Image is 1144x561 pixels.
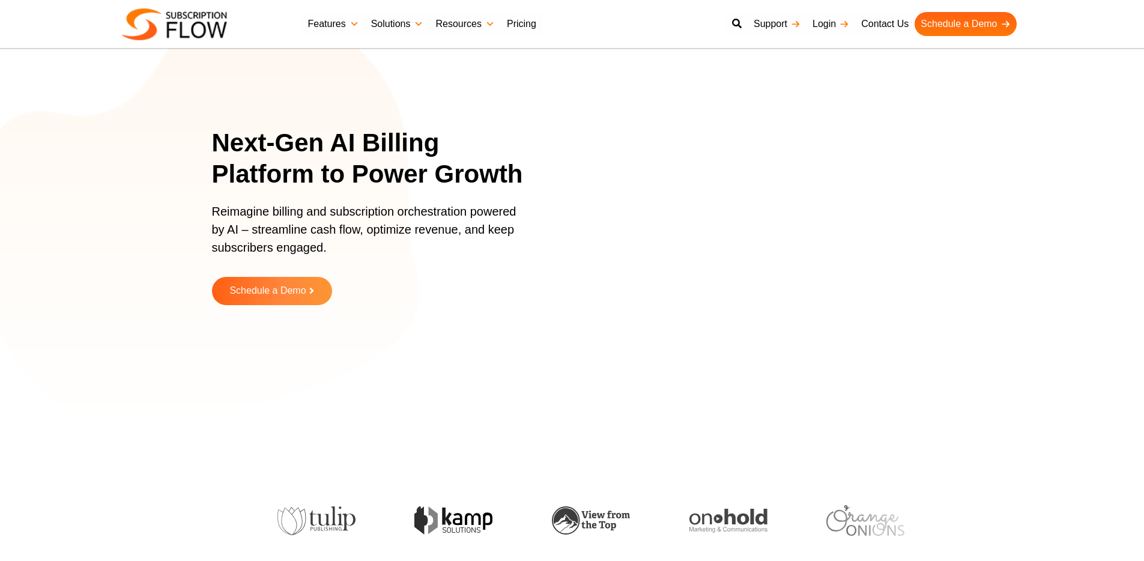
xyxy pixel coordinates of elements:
[365,12,430,36] a: Solutions
[212,202,524,268] p: Reimagine billing and subscription orchestration powered by AI – streamline cash flow, optimize r...
[429,12,500,36] a: Resources
[707,505,785,536] img: orange-onions
[302,12,365,36] a: Features
[855,12,915,36] a: Contact Us
[501,12,542,36] a: Pricing
[748,12,807,36] a: Support
[212,277,332,305] a: Schedule a Demo
[122,8,227,40] img: Subscriptionflow
[570,509,648,533] img: onhold-marketing
[433,506,511,535] img: view-from-the-top
[807,12,855,36] a: Login
[229,286,306,296] span: Schedule a Demo
[212,127,539,190] h1: Next-Gen AI Billing Platform to Power Growth
[915,12,1016,36] a: Schedule a Demo
[295,506,374,535] img: kamp-solution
